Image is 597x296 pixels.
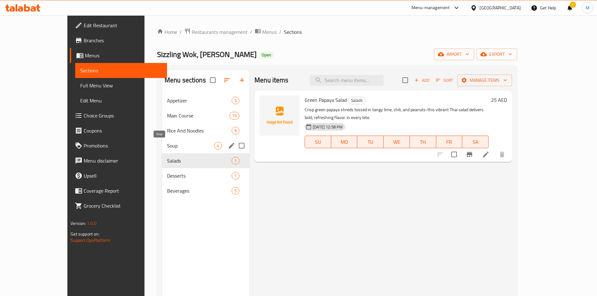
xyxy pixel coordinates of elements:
[167,97,232,104] span: Appetizer
[84,202,162,210] span: Grocery Checklist
[250,28,252,36] li: /
[162,91,249,201] nav: Menu sections
[284,28,302,36] span: Sections
[254,75,289,85] h2: Menu items
[259,96,300,136] img: Green Papaya Salad
[84,172,162,179] span: Upsell
[482,50,512,58] span: export
[70,168,167,183] a: Upsell
[70,48,167,63] a: Menus
[410,136,436,148] button: TH
[84,127,162,134] span: Coupons
[412,138,434,147] span: TH
[305,136,331,148] button: SU
[85,52,162,59] span: Menus
[457,75,512,86] button: Manage items
[162,153,249,168] div: Salads1
[192,28,248,36] span: Restaurants management
[75,63,167,78] a: Sections
[331,136,358,148] button: MO
[310,124,345,130] span: [DATE] 12:58 PM
[434,75,455,85] button: Sort
[412,75,432,85] button: Add
[307,138,329,147] span: SU
[412,75,432,85] span: Add item
[157,47,257,61] span: Sizzling Wok, [PERSON_NAME]
[232,158,239,164] span: 1
[70,108,167,123] a: Choice Groups
[167,172,232,179] div: Desserts
[232,172,239,179] div: items
[305,106,489,122] p: Crisp green papaya shreds tossed in tangy lime, chili, and peanuts-this vibrant Thai salad delive...
[80,97,162,104] span: Edit Menu
[259,51,274,59] div: Open
[411,4,450,12] div: Menu-management
[180,28,182,36] li: /
[162,123,249,138] div: Rice And Noodles9
[167,157,232,164] span: Salads
[465,138,486,147] span: SA
[214,143,222,149] span: 4
[229,112,239,119] div: items
[84,22,162,29] span: Edit Restaurant
[84,157,162,164] span: Menu disclaimer
[305,95,347,105] span: Green Papaya Salad
[165,75,206,85] h2: Menu sections
[495,147,510,162] button: delete
[232,97,239,104] div: items
[70,183,167,198] a: Coverage Report
[227,141,236,150] button: edit
[167,142,214,149] span: Soup
[232,188,239,194] span: 5
[477,49,517,60] button: export
[436,77,453,84] span: Sort
[162,183,249,198] div: Beverages5
[462,76,507,84] span: Manage items
[232,157,239,164] div: items
[70,123,167,138] a: Coupons
[167,127,232,134] span: Rice And Noodles
[75,93,167,108] a: Edit Menu
[360,138,381,147] span: TU
[214,142,222,149] div: items
[157,28,517,36] nav: breadcrumb
[84,112,162,119] span: Choice Groups
[413,77,430,84] span: Add
[259,52,274,58] span: Open
[162,108,249,123] div: Main Course15
[232,98,239,104] span: 3
[184,28,248,36] a: Restaurants management
[262,28,277,36] span: Menus
[84,187,162,195] span: Coverage Report
[491,96,507,104] h6: 25 AED
[232,128,239,134] span: 9
[479,4,521,11] div: [GEOGRAPHIC_DATA]
[71,219,86,227] span: Version:
[462,147,477,162] button: Branch-specific-item
[206,74,219,87] span: Select all sections
[399,74,412,87] span: Select section
[357,136,384,148] button: TU
[162,93,249,108] div: Appetizer3
[70,18,167,33] a: Edit Restaurant
[232,173,239,179] span: 1
[70,153,167,168] a: Menu disclaimer
[232,187,239,195] div: items
[436,136,463,148] button: FR
[70,198,167,213] a: Grocery Checklist
[80,67,162,74] span: Sections
[70,33,167,48] a: Branches
[167,187,232,195] span: Beverages
[439,50,469,58] span: import
[71,236,110,244] a: Support.OpsPlatform
[434,49,474,60] button: import
[167,112,229,119] span: Main Course
[439,138,460,147] span: FR
[348,97,365,104] span: Salads
[87,219,97,227] span: 1.0.0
